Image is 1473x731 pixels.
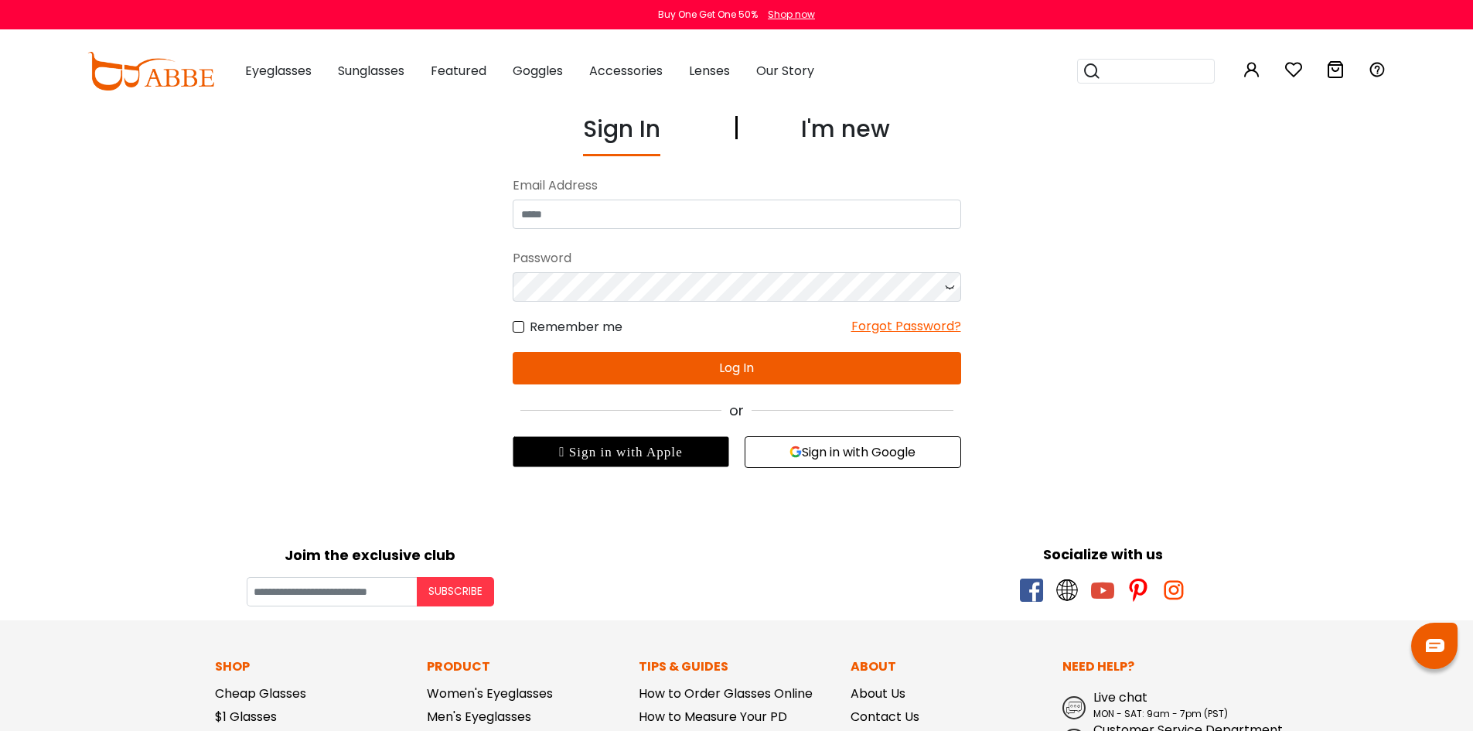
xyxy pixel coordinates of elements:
[756,62,814,80] span: Our Story
[513,352,961,384] button: Log In
[768,8,815,22] div: Shop now
[851,685,905,702] a: About Us
[760,8,815,21] a: Shop now
[1091,579,1114,602] span: youtube
[1062,658,1259,676] p: Need Help?
[427,658,623,676] p: Product
[513,317,622,336] label: Remember me
[1127,579,1150,602] span: pinterest
[639,685,813,702] a: How to Order Glasses Online
[513,244,961,272] div: Password
[431,62,486,80] span: Featured
[215,685,306,702] a: Cheap Glasses
[851,658,1047,676] p: About
[589,62,663,80] span: Accessories
[1426,639,1444,652] img: chat
[417,577,494,606] button: Subscribe
[12,541,729,565] div: Joim the exclusive club
[215,658,411,676] p: Shop
[1093,707,1228,720] span: MON - SAT: 9am - 7pm (PST)
[583,111,660,156] div: Sign In
[513,62,563,80] span: Goggles
[1055,579,1079,602] span: twitter
[513,400,961,421] div: or
[801,111,890,156] div: I'm new
[427,685,553,702] a: Women's Eyeglasses
[427,708,531,726] a: Men's Eyeglasses
[658,8,758,22] div: Buy One Get One 50%
[851,708,919,726] a: Contact Us
[513,172,961,200] div: Email Address
[745,436,961,468] button: Sign in with Google
[851,317,961,336] div: Forgot Password?
[1162,579,1185,602] span: instagram
[513,436,729,467] div: Sign in with Apple
[215,708,277,726] a: $1 Glasses
[1093,688,1147,706] span: Live chat
[1020,579,1043,602] span: facebook
[689,62,730,80] span: Lenses
[639,658,835,676] p: Tips & Guides
[745,544,1462,565] div: Socialize with us
[87,52,214,91] img: abbeglasses.com
[247,577,417,606] input: Your email
[338,62,404,80] span: Sunglasses
[245,62,312,80] span: Eyeglasses
[639,708,787,726] a: How to Measure Your PD
[1062,688,1259,721] a: Live chat MON - SAT: 9am - 7pm (PST)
